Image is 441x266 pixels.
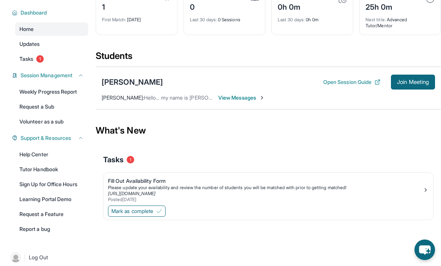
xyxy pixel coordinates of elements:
span: Support & Resources [21,134,71,142]
div: 0h 0m [278,12,347,23]
span: Dashboard [21,9,47,16]
button: Open Session Guide [323,78,380,86]
img: user-img [10,252,21,263]
a: Request a Feature [15,207,88,221]
div: Posted [DATE] [108,197,423,203]
span: 1 [36,55,44,63]
a: |Log Out [7,249,88,266]
div: 25h 0m [366,0,410,12]
div: 1 [102,0,138,12]
span: View Messages [218,94,265,101]
img: Chevron-Right [259,95,265,101]
span: Hello... my name is [PERSON_NAME] and I'm [PERSON_NAME] mom! [144,94,307,101]
div: 0h 0m [278,0,308,12]
a: Home [15,22,88,36]
span: Mark as complete [111,207,153,215]
button: Mark as complete [108,206,166,217]
button: chat-button [414,240,435,260]
span: First Match : [102,17,126,22]
span: [PERSON_NAME] : [102,94,144,101]
span: Last 30 days : [190,17,217,22]
span: Last 30 days : [278,17,305,22]
div: Students [96,50,441,66]
div: What's New [96,114,441,147]
a: Sign Up for Office Hours [15,178,88,191]
span: Updates [19,40,40,48]
span: Tasks [103,154,124,165]
div: [DATE] [102,12,171,23]
a: Learning Portal Demo [15,193,88,206]
div: Fill Out Availability Form [108,177,423,185]
a: Fill Out Availability FormPlease update your availability and review the number of students you w... [104,173,433,204]
div: 0 [190,0,209,12]
span: | [24,253,26,262]
span: Log Out [29,254,48,261]
span: Tasks [19,55,33,63]
a: Updates [15,37,88,51]
span: Session Management [21,72,73,79]
a: Report a bug [15,222,88,236]
a: Tasks1 [15,52,88,66]
button: Session Management [18,72,84,79]
button: Dashboard [18,9,84,16]
a: Request a Sub [15,100,88,113]
a: Volunteer as a sub [15,115,88,128]
button: Support & Resources [18,134,84,142]
div: 0 Sessions [190,12,259,23]
span: Next title : [366,17,386,22]
button: Join Meeting [391,75,435,90]
a: Help Center [15,148,88,161]
span: Join Meeting [397,80,429,84]
a: Weekly Progress Report [15,85,88,98]
img: Mark as complete [156,208,162,214]
div: Advanced Tutor/Mentor [366,12,435,29]
a: Tutor Handbook [15,163,88,176]
a: [URL][DOMAIN_NAME] [108,191,155,196]
span: Home [19,25,34,33]
div: Please update your availability and review the number of students you will be matched with prior ... [108,185,423,191]
span: 1 [127,156,134,163]
div: [PERSON_NAME] [102,77,163,87]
